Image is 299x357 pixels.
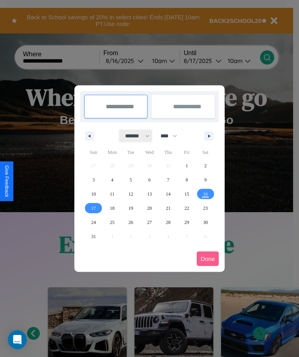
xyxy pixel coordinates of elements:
[91,229,96,244] span: 31
[186,173,188,187] span: 8
[196,187,215,201] button: 16
[84,187,103,201] button: 10
[140,215,159,229] button: 27
[177,146,196,159] span: Fri
[140,187,159,201] button: 13
[203,187,208,201] span: 16
[84,201,103,215] button: 17
[91,201,96,215] span: 17
[84,215,103,229] button: 24
[91,215,96,229] span: 24
[186,159,188,173] span: 1
[103,187,121,201] button: 11
[203,201,208,215] span: 23
[196,173,215,187] button: 9
[196,146,215,159] span: Sat
[147,201,152,215] span: 20
[140,146,159,159] span: Wed
[197,252,219,266] button: Done
[203,215,208,229] span: 30
[103,201,121,215] button: 18
[110,201,114,215] span: 18
[177,173,196,187] button: 8
[147,215,152,229] span: 27
[4,165,9,197] div: Give Feedback
[130,173,132,187] span: 5
[122,187,140,201] button: 12
[84,173,103,187] button: 3
[122,201,140,215] button: 19
[159,201,177,215] button: 21
[103,215,121,229] button: 25
[185,215,189,229] span: 29
[110,187,114,201] span: 11
[122,215,140,229] button: 26
[177,187,196,201] button: 15
[84,146,103,159] span: Sun
[129,187,133,201] span: 12
[159,215,177,229] button: 28
[166,187,170,201] span: 14
[204,173,207,187] span: 9
[111,173,113,187] span: 4
[140,201,159,215] button: 20
[167,173,169,187] span: 7
[122,173,140,187] button: 5
[91,187,96,201] span: 10
[166,215,170,229] span: 28
[148,173,151,187] span: 6
[84,229,103,244] button: 31
[122,146,140,159] span: Tue
[129,201,133,215] span: 19
[159,173,177,187] button: 7
[129,215,133,229] span: 26
[204,159,207,173] span: 2
[103,173,121,187] button: 4
[177,201,196,215] button: 22
[92,173,95,187] span: 3
[147,187,152,201] span: 13
[177,215,196,229] button: 29
[159,187,177,201] button: 14
[196,215,215,229] button: 30
[140,173,159,187] button: 6
[103,146,121,159] span: Mon
[196,201,215,215] button: 23
[159,146,177,159] span: Thu
[185,201,189,215] span: 22
[110,215,114,229] span: 25
[177,159,196,173] button: 1
[166,201,170,215] span: 21
[8,330,27,349] div: Open Intercom Messenger
[196,159,215,173] button: 2
[185,187,189,201] span: 15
